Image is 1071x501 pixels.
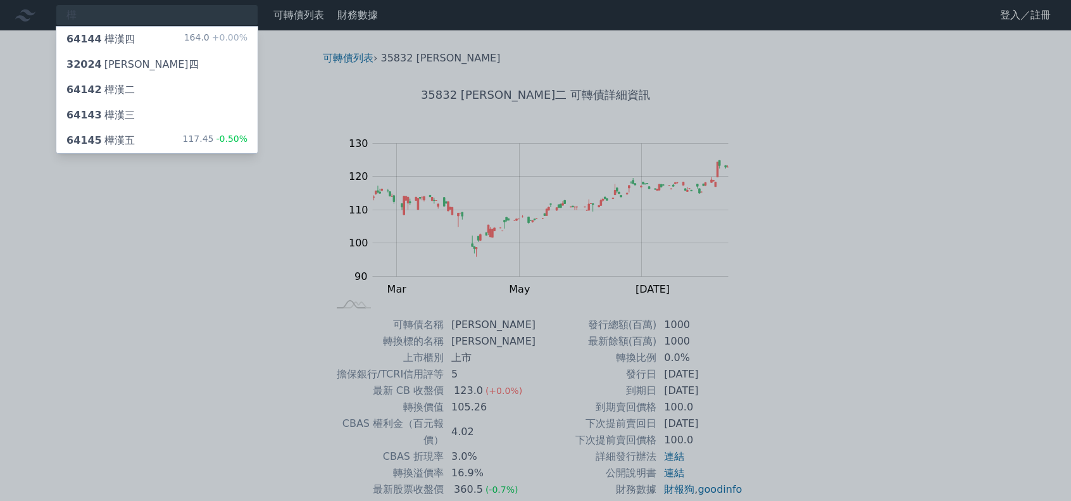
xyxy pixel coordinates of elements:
div: 樺漢三 [66,108,135,123]
div: 樺漢二 [66,82,135,98]
a: 64142樺漢二 [56,77,258,103]
a: 64143樺漢三 [56,103,258,128]
div: 樺漢四 [66,32,135,47]
span: 64144 [66,33,102,45]
span: 64142 [66,84,102,96]
div: 117.45 [182,133,247,148]
span: 64145 [66,134,102,146]
span: -0.50% [213,134,247,144]
div: 樺漢五 [66,133,135,148]
a: 64145樺漢五 117.45-0.50% [56,128,258,153]
a: 32024[PERSON_NAME]四 [56,52,258,77]
div: 164.0 [184,32,247,47]
a: 64144樺漢四 164.0+0.00% [56,27,258,52]
div: [PERSON_NAME]四 [66,57,199,72]
span: +0.00% [210,32,247,42]
span: 64143 [66,109,102,121]
span: 32024 [66,58,102,70]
